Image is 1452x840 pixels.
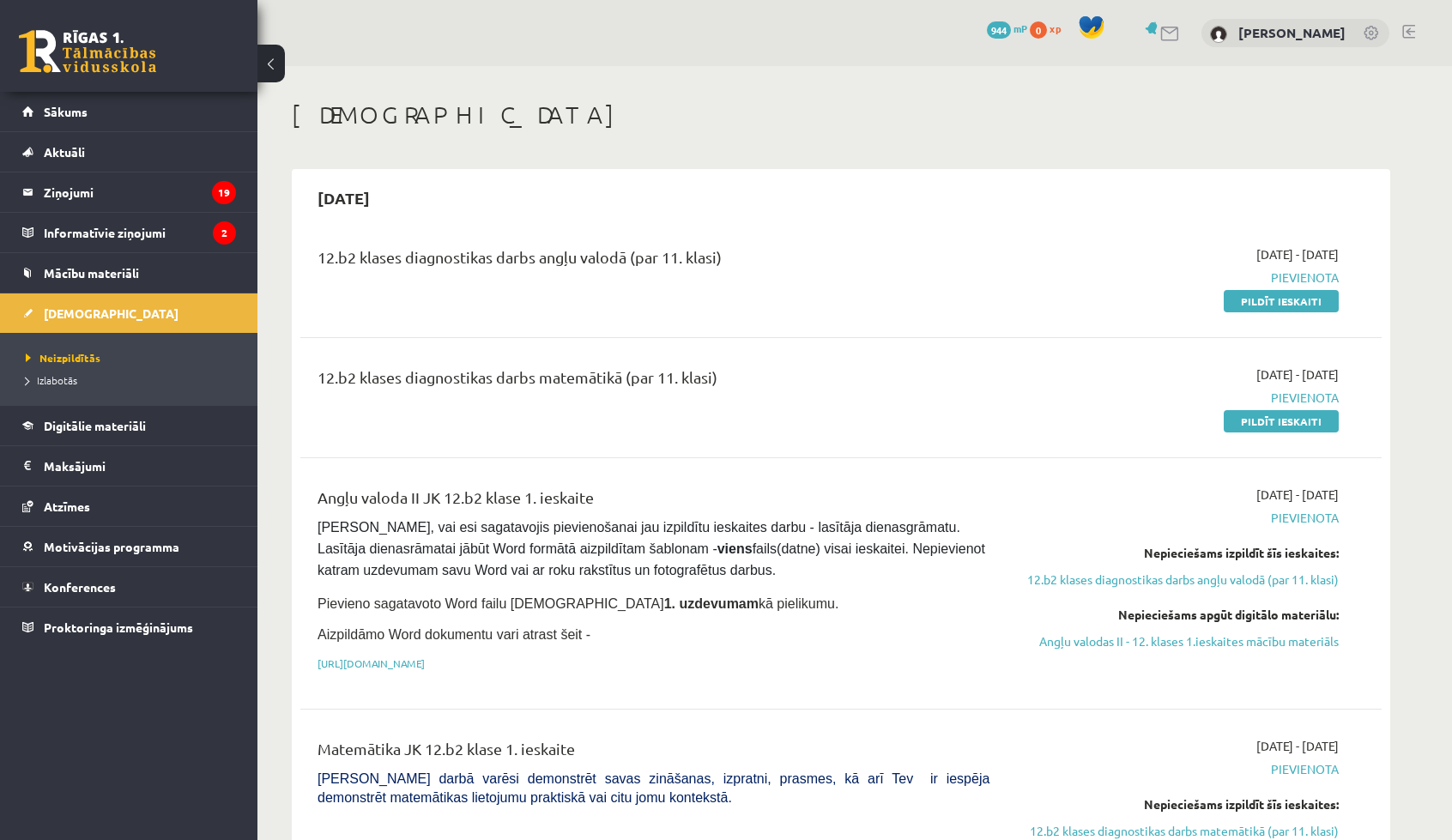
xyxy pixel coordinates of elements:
[44,446,236,486] legend: Maksājumi
[22,406,236,445] a: Digitālie materiāli
[1030,21,1047,39] span: 0
[26,372,240,388] a: Izlabotās
[1015,606,1339,624] div: Nepieciešams apgūt digitālo materiālu:
[44,539,179,554] span: Motivācijas programma
[19,30,156,73] a: Rīgas 1. Tālmācības vidusskola
[318,245,989,277] div: 12.b2 klases diagnostikas darbs angļu valodā (par 11. klasi)
[1013,21,1027,35] span: mP
[213,221,236,245] i: 2
[300,178,387,218] h2: [DATE]
[1050,21,1061,35] span: xp
[318,366,989,397] div: 12.b2 klases diagnostikas darbs matemātikā (par 11. klasi)
[1015,389,1339,407] span: Pievienota
[318,771,989,805] span: [PERSON_NAME] darbā varēsi demonstrēt savas zināšanas, izpratni, prasmes, kā arī Tev ir iespēja d...
[44,172,236,212] legend: Ziņojumi
[22,213,236,252] a: Informatīvie ziņojumi2
[44,619,193,635] span: Proktoringa izmēģinājums
[1015,822,1339,840] a: 12.b2 klases diagnostikas darbs matemātikā (par 11. klasi)
[318,596,838,611] span: Pievieno sagatavoto Word failu [DEMOGRAPHIC_DATA] kā pielikumu.
[292,100,1390,130] h1: [DEMOGRAPHIC_DATA]
[1224,410,1339,432] a: Pildīt ieskaiti
[44,104,88,119] span: Sākums
[22,253,236,293] a: Mācību materiāli
[1015,760,1339,778] span: Pievienota
[1015,544,1339,562] div: Nepieciešams izpildīt šīs ieskaites:
[1015,632,1339,650] a: Angļu valodas II - 12. klases 1.ieskaites mācību materiāls
[1256,245,1339,263] span: [DATE] - [DATE]
[26,351,100,365] span: Neizpildītās
[22,486,236,526] a: Atzīmes
[1015,269,1339,287] span: Pievienota
[1224,290,1339,312] a: Pildīt ieskaiti
[26,350,240,366] a: Neizpildītās
[318,486,989,517] div: Angļu valoda II JK 12.b2 klase 1. ieskaite
[44,144,85,160] span: Aktuāli
[44,579,116,595] span: Konferences
[987,21,1011,39] span: 944
[318,627,590,642] span: Aizpildāmo Word dokumentu vari atrast šeit -
[22,132,236,172] a: Aktuāli
[22,567,236,607] a: Konferences
[22,446,236,486] a: Maksājumi
[22,92,236,131] a: Sākums
[44,499,90,514] span: Atzīmes
[664,596,759,611] strong: 1. uzdevumam
[22,293,236,333] a: [DEMOGRAPHIC_DATA]
[22,607,236,647] a: Proktoringa izmēģinājums
[44,213,236,252] legend: Informatīvie ziņojumi
[318,737,989,769] div: Matemātika JK 12.b2 klase 1. ieskaite
[1256,486,1339,504] span: [DATE] - [DATE]
[26,373,77,387] span: Izlabotās
[44,418,146,433] span: Digitālie materiāli
[318,656,425,670] a: [URL][DOMAIN_NAME]
[22,172,236,212] a: Ziņojumi19
[1256,737,1339,755] span: [DATE] - [DATE]
[1015,571,1339,589] a: 12.b2 klases diagnostikas darbs angļu valodā (par 11. klasi)
[1015,795,1339,813] div: Nepieciešams izpildīt šīs ieskaites:
[212,181,236,204] i: 19
[318,520,989,577] span: [PERSON_NAME], vai esi sagatavojis pievienošanai jau izpildītu ieskaites darbu - lasītāja dienasg...
[44,305,178,321] span: [DEMOGRAPHIC_DATA]
[1030,21,1069,35] a: 0 xp
[1238,24,1346,41] a: [PERSON_NAME]
[22,527,236,566] a: Motivācijas programma
[987,21,1027,35] a: 944 mP
[1256,366,1339,384] span: [DATE] - [DATE]
[1210,26,1227,43] img: Kristers Mežjānis
[1015,509,1339,527] span: Pievienota
[717,541,753,556] strong: viens
[44,265,139,281] span: Mācību materiāli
